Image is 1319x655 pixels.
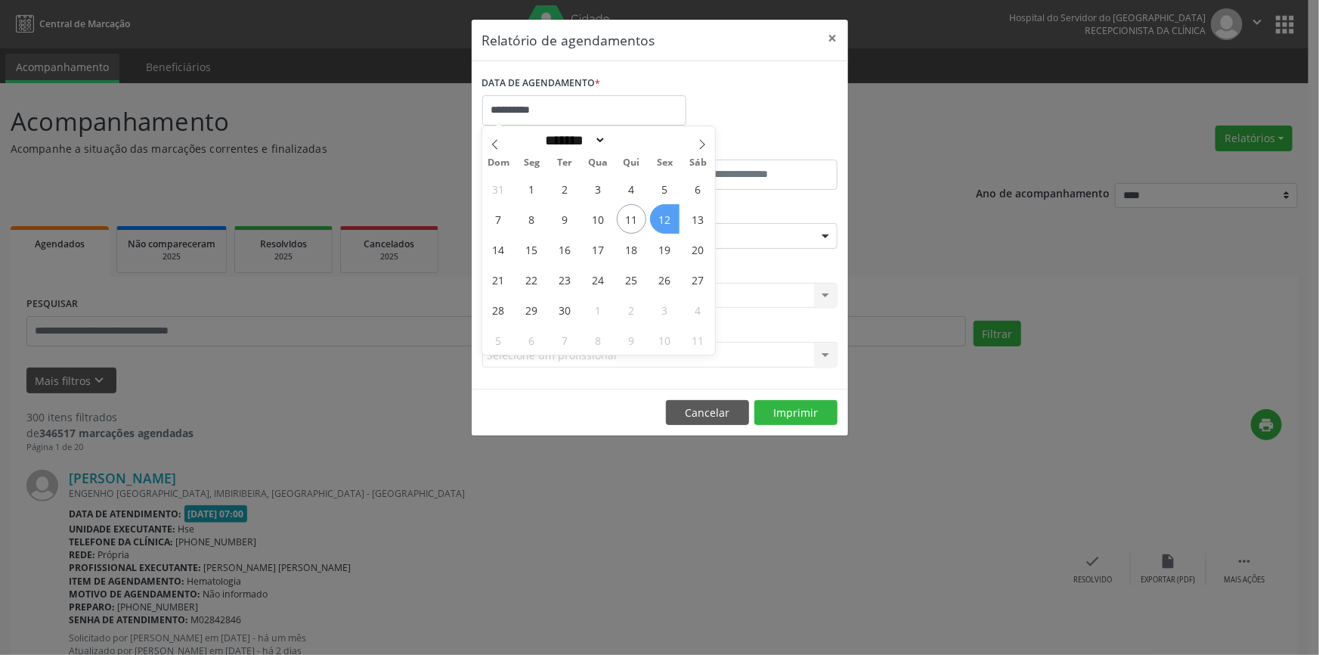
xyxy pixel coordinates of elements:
label: DATA DE AGENDAMENTO [482,72,601,95]
span: Dom [482,158,516,168]
label: ATÉ [664,136,838,160]
span: Setembro 25, 2025 [617,265,646,294]
button: Cancelar [666,400,749,426]
span: Setembro 15, 2025 [517,234,546,264]
span: Setembro 20, 2025 [683,234,713,264]
span: Outubro 7, 2025 [550,325,580,355]
span: Outubro 10, 2025 [650,325,680,355]
span: Setembro 23, 2025 [550,265,580,294]
span: Setembro 27, 2025 [683,265,713,294]
span: Setembro 12, 2025 [650,204,680,234]
span: Seg [516,158,549,168]
span: Setembro 10, 2025 [584,204,613,234]
button: Imprimir [754,400,838,426]
span: Setembro 29, 2025 [517,295,546,324]
span: Setembro 2, 2025 [550,174,580,203]
span: Setembro 8, 2025 [517,204,546,234]
span: Setembro 6, 2025 [683,174,713,203]
span: Setembro 13, 2025 [683,204,713,234]
span: Sex [649,158,682,168]
span: Outubro 8, 2025 [584,325,613,355]
span: Setembro 11, 2025 [617,204,646,234]
span: Setembro 3, 2025 [584,174,613,203]
span: Setembro 16, 2025 [550,234,580,264]
span: Setembro 19, 2025 [650,234,680,264]
input: Year [606,132,656,148]
span: Setembro 4, 2025 [617,174,646,203]
span: Setembro 14, 2025 [484,234,513,264]
span: Setembro 18, 2025 [617,234,646,264]
select: Month [540,132,607,148]
span: Outubro 11, 2025 [683,325,713,355]
span: Setembro 24, 2025 [584,265,613,294]
span: Outubro 1, 2025 [584,295,613,324]
span: Setembro 17, 2025 [584,234,613,264]
span: Outubro 9, 2025 [617,325,646,355]
span: Qui [615,158,649,168]
span: Setembro 5, 2025 [650,174,680,203]
button: Close [818,20,848,57]
span: Setembro 9, 2025 [550,204,580,234]
span: Setembro 30, 2025 [550,295,580,324]
span: Sáb [682,158,715,168]
span: Setembro 1, 2025 [517,174,546,203]
span: Outubro 2, 2025 [617,295,646,324]
span: Outubro 6, 2025 [517,325,546,355]
span: Qua [582,158,615,168]
span: Setembro 22, 2025 [517,265,546,294]
span: Outubro 5, 2025 [484,325,513,355]
span: Outubro 4, 2025 [683,295,713,324]
span: Agosto 31, 2025 [484,174,513,203]
span: Setembro 26, 2025 [650,265,680,294]
span: Ter [549,158,582,168]
span: Setembro 7, 2025 [484,204,513,234]
h5: Relatório de agendamentos [482,30,655,50]
span: Setembro 21, 2025 [484,265,513,294]
span: Setembro 28, 2025 [484,295,513,324]
span: Outubro 3, 2025 [650,295,680,324]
